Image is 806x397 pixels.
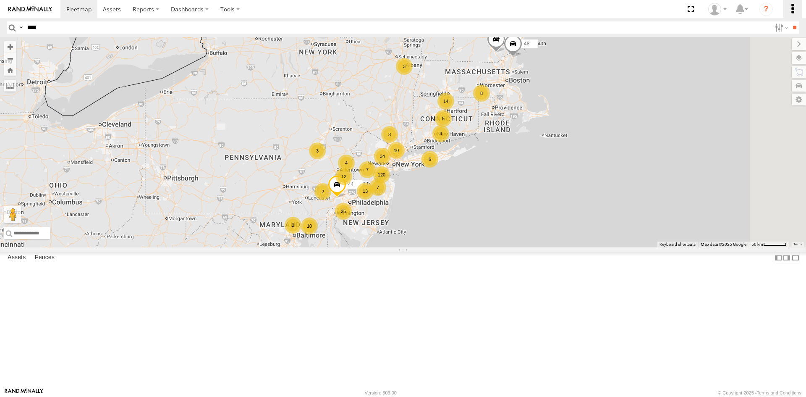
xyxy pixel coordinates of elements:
[8,6,52,12] img: rand-logo.svg
[31,252,59,264] label: Fences
[301,218,318,234] div: 10
[4,80,16,92] label: Measure
[381,126,398,143] div: 3
[705,3,730,16] div: Stephanie Tidaback
[4,53,16,64] button: Zoom out
[759,3,773,16] i: ?
[314,183,331,200] div: 2
[357,183,374,200] div: 13
[749,242,789,247] button: Map Scale: 50 km per 52 pixels
[659,242,696,247] button: Keyboard shortcuts
[388,142,405,159] div: 10
[421,151,438,168] div: 6
[365,390,397,395] div: Version: 306.00
[772,21,790,34] label: Search Filter Options
[4,64,16,76] button: Zoom Home
[4,206,21,223] button: Drag Pegman onto the map to open Street View
[18,21,24,34] label: Search Query
[338,155,355,171] div: 4
[437,93,454,110] div: 14
[309,142,326,159] div: 3
[374,148,391,165] div: 34
[359,161,376,178] div: 7
[774,252,782,264] label: Dock Summary Table to the Left
[793,243,802,246] a: Terms (opens in new tab)
[285,217,301,234] div: 2
[791,252,800,264] label: Hide Summary Table
[3,252,30,264] label: Assets
[435,110,452,127] div: 5
[718,390,801,395] div: © Copyright 2025 -
[792,94,806,105] label: Map Settings
[4,41,16,53] button: Zoom in
[751,242,763,247] span: 50 km
[369,179,386,196] div: 7
[701,242,746,247] span: Map data ©2025 Google
[348,181,353,187] span: 44
[432,125,449,142] div: 4
[782,252,791,264] label: Dock Summary Table to the Right
[335,203,352,220] div: 25
[396,58,413,75] div: 3
[524,41,529,47] span: 48
[373,166,390,183] div: 120
[473,85,490,102] div: 8
[757,390,801,395] a: Terms and Conditions
[5,389,43,397] a: Visit our Website
[335,168,352,185] div: 12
